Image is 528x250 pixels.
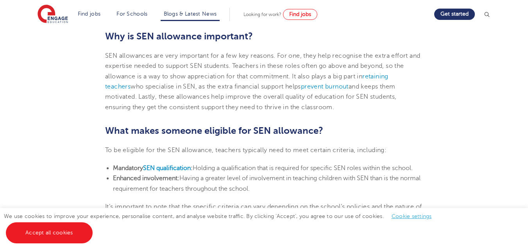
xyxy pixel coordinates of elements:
a: Get started [434,9,475,20]
a: prevent burnout [301,83,349,90]
span: Why is SEN allowance important? [105,31,253,42]
a: Accept all cookies [6,222,93,243]
a: retaining teachers [105,73,388,90]
span: and keeps them motivated. Lastly, these allowances help improve the overall quality of education ... [105,83,397,111]
span: We use cookies to improve your experience, personalise content, and analyse website traffic. By c... [4,213,440,236]
a: SEN qualification [143,165,191,172]
img: Engage Education [38,5,68,24]
span: who specialise in SEN, as the extra financial support helps [131,83,301,90]
span: It’s important to note that the specific criteria can vary depending on the school’s policies and... [105,203,422,231]
span: Holding a qualification that is required for specific SEN roles within the school.​ [193,165,413,172]
b: : [191,165,193,172]
a: Find jobs [78,11,101,17]
span: Find jobs [289,11,311,17]
span: What makes someone eligible for SEN allowance? [105,125,323,136]
b: Enhanced involvement: [113,175,179,182]
a: Cookie settings [392,213,432,219]
span: To be eligible for the SEN allowance, teachers typically need to meet certain criteria, including:​ [105,147,387,154]
a: For Schools [116,11,147,17]
span: Looking for work? [243,12,281,17]
a: Blogs & Latest News [164,11,217,17]
span: Having a greater level of involvement in teaching children with SEN than is the normal requiremen... [113,175,421,192]
a: Find jobs [283,9,317,20]
span: SEN allowances are very important for a few key reasons. For one, they help recognise the extra e... [105,52,420,80]
b: Mandatory [113,165,143,172]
